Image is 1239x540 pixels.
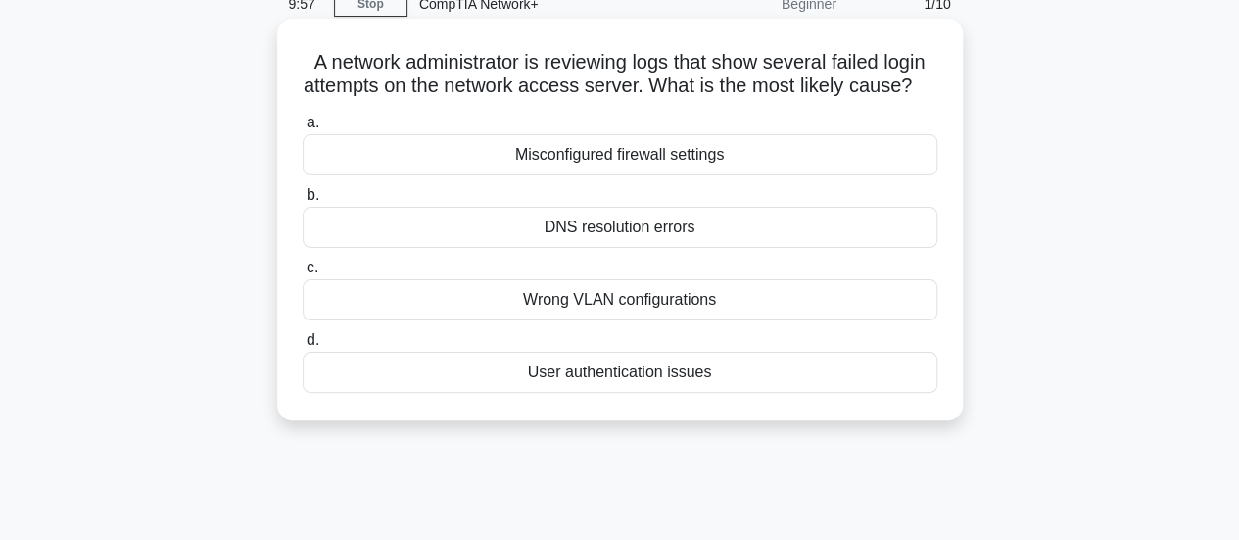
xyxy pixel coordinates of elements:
span: c. [307,259,318,275]
h5: A network administrator is reviewing logs that show several failed login attempts on the network ... [301,50,939,99]
div: User authentication issues [303,352,937,393]
div: DNS resolution errors [303,207,937,248]
span: b. [307,186,319,203]
span: d. [307,331,319,348]
div: Misconfigured firewall settings [303,134,937,175]
div: Wrong VLAN configurations [303,279,937,320]
span: a. [307,114,319,130]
